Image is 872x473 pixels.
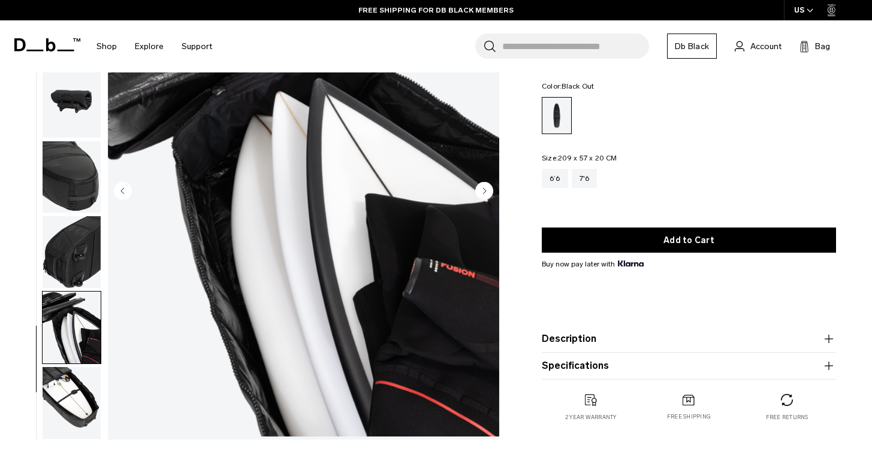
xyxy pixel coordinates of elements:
a: Shop [96,25,117,68]
span: 209 x 57 x 20 CM [558,154,617,162]
p: 2 year warranty [565,413,617,422]
a: Explore [135,25,164,68]
p: Free returns [766,413,808,422]
img: Surf Pro Coffin 6'6 - 3-4 Boards [43,367,101,439]
button: Surf Pro Coffin 6'6 - 3-4 Boards [42,141,101,214]
img: {"height" => 20, "alt" => "Klarna"} [618,260,644,266]
button: Surf Pro Coffin 6'6 - 3-4 Boards [42,366,101,439]
a: 6’6 [542,169,568,188]
a: Support [182,25,212,68]
span: Bag [815,40,830,53]
a: Account [735,39,782,53]
img: Surf Pro Coffin 6'6 - 3-4 Boards [43,66,101,138]
span: Buy now pay later with [542,259,644,269]
span: Black Out [562,82,594,90]
button: Surf Pro Coffin 6'6 - 3-4 Boards [42,216,101,289]
button: Surf Pro Coffin 6'6 - 3-4 Boards [42,65,101,138]
button: Add to Cart [542,228,836,253]
button: Description [542,332,836,346]
button: Next slide [475,182,493,202]
a: FREE SHIPPING FOR DB BLACK MEMBERS [358,5,514,16]
img: Surf Pro Coffin 6'6 - 3-4 Boards [43,292,101,363]
legend: Size: [542,154,617,162]
a: 7'6 [572,169,598,188]
button: Surf Pro Coffin 6'6 - 3-4 Boards [42,291,101,364]
button: Previous slide [114,182,132,202]
button: Specifications [542,359,836,373]
legend: Color: [542,83,595,90]
button: Bag [799,39,830,53]
img: Surf Pro Coffin 6'6 - 3-4 Boards [43,141,101,213]
a: Db Black [667,34,717,59]
p: Free shipping [667,413,711,422]
a: Black Out [542,97,572,134]
img: Surf Pro Coffin 6'6 - 3-4 Boards [43,216,101,288]
span: Account [750,40,782,53]
nav: Main Navigation [87,20,221,72]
